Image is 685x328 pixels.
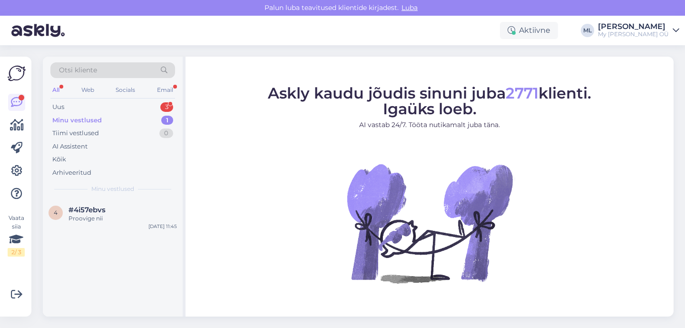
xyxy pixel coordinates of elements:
span: Otsi kliente [59,65,97,75]
div: Vaata siia [8,214,25,257]
div: ML [581,24,594,37]
span: #4i57ebvs [68,206,106,214]
img: No Chat active [344,137,515,308]
div: Proovige nii [68,214,177,223]
div: All [50,84,61,96]
div: Aktiivne [500,22,558,39]
div: Web [79,84,96,96]
div: Minu vestlused [52,116,102,125]
img: Askly Logo [8,64,26,82]
span: Askly kaudu jõudis sinuni juba klienti. Igaüks loeb. [268,83,591,118]
div: 0 [159,129,173,138]
div: [PERSON_NAME] [598,23,669,30]
div: My [PERSON_NAME] OÜ [598,30,669,38]
span: 4 [54,209,58,216]
div: Arhiveeritud [52,168,91,178]
span: Luba [399,3,421,12]
div: 2 / 3 [8,248,25,257]
a: [PERSON_NAME]My [PERSON_NAME] OÜ [598,23,679,38]
div: Uus [52,102,64,112]
div: Email [155,84,175,96]
span: Minu vestlused [91,185,134,193]
span: 2771 [506,83,538,102]
p: AI vastab 24/7. Tööta nutikamalt juba täna. [268,119,591,129]
div: Tiimi vestlused [52,129,99,138]
div: AI Assistent [52,142,88,151]
div: Kõik [52,155,66,164]
div: 1 [161,116,173,125]
div: Socials [114,84,137,96]
div: [DATE] 11:45 [148,223,177,230]
div: 3 [160,102,173,112]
